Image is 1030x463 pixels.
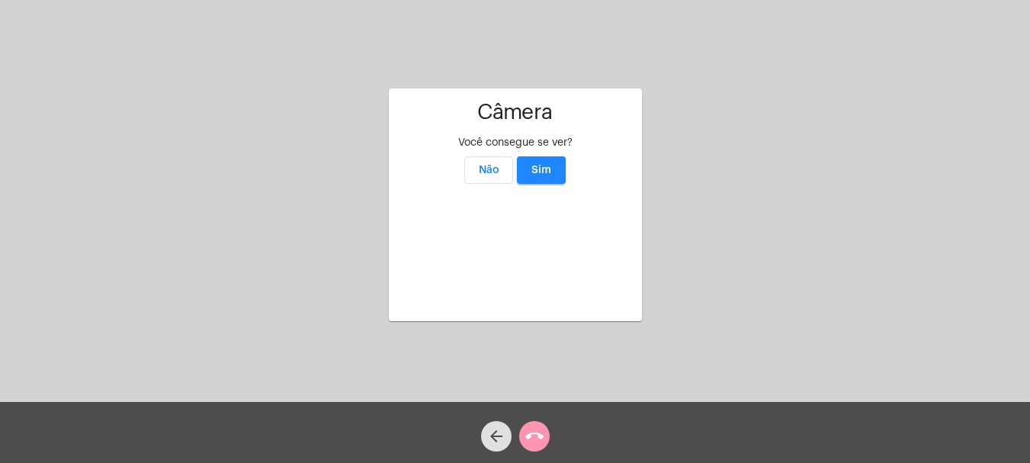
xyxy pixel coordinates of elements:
[458,137,573,148] span: Você consegue se ver?
[464,156,513,184] button: Não
[531,165,551,175] span: Sim
[401,101,630,124] h1: Câmera
[479,165,499,175] span: Não
[525,427,544,445] mat-icon: call_end
[517,156,566,184] button: Sim
[487,427,505,445] mat-icon: arrow_back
